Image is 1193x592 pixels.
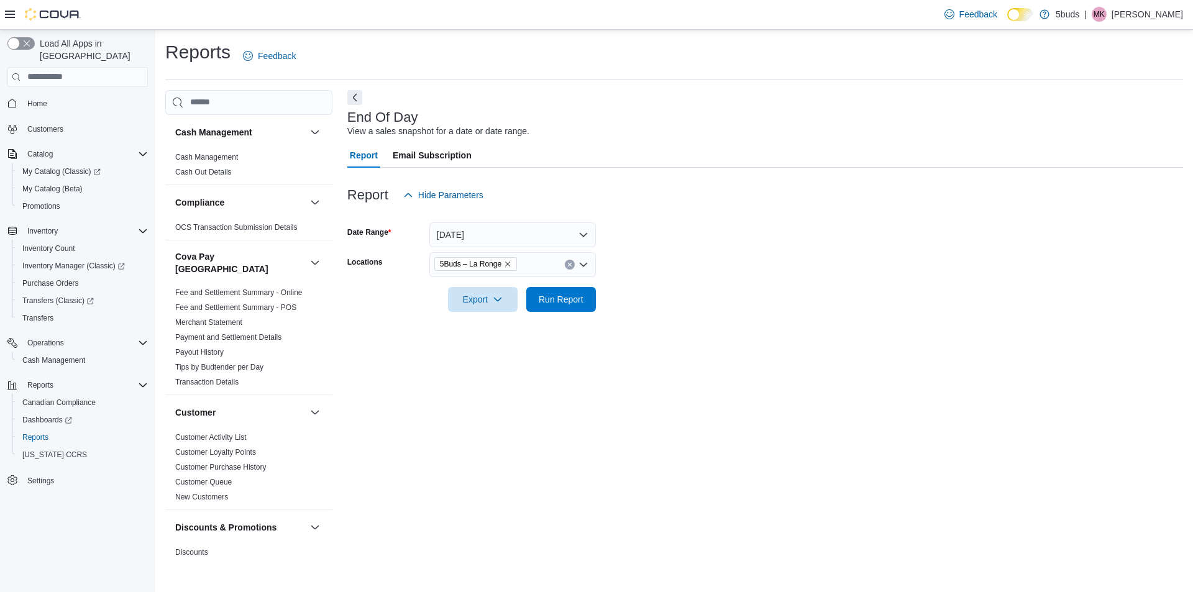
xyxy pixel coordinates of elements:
[17,311,148,326] span: Transfers
[448,287,518,312] button: Export
[17,353,90,368] a: Cash Management
[27,380,53,390] span: Reports
[12,446,153,463] button: [US_STATE] CCRS
[1084,7,1087,22] p: |
[175,448,256,457] a: Customer Loyalty Points
[17,181,88,196] a: My Catalog (Beta)
[175,332,281,342] span: Payment and Settlement Details
[175,462,267,472] span: Customer Purchase History
[22,224,63,239] button: Inventory
[22,378,148,393] span: Reports
[175,478,232,486] a: Customer Queue
[175,447,256,457] span: Customer Loyalty Points
[22,147,58,162] button: Catalog
[17,258,148,273] span: Inventory Manager (Classic)
[2,120,153,138] button: Customers
[1056,7,1079,22] p: 5buds
[22,122,68,137] a: Customers
[17,447,92,462] a: [US_STATE] CCRS
[350,143,378,168] span: Report
[22,201,60,211] span: Promotions
[1007,8,1033,21] input: Dark Mode
[17,353,148,368] span: Cash Management
[27,338,64,348] span: Operations
[175,223,298,232] a: OCS Transaction Submission Details
[12,411,153,429] a: Dashboards
[27,476,54,486] span: Settings
[258,50,296,62] span: Feedback
[17,199,148,214] span: Promotions
[22,224,148,239] span: Inventory
[27,124,63,134] span: Customers
[12,309,153,327] button: Transfers
[175,347,224,357] span: Payout History
[393,143,472,168] span: Email Subscription
[17,447,148,462] span: Washington CCRS
[17,276,84,291] a: Purchase Orders
[22,473,59,488] a: Settings
[440,258,501,270] span: 5Buds – La Ronge
[175,463,267,471] a: Customer Purchase History
[308,405,322,420] button: Customer
[12,429,153,446] button: Reports
[12,180,153,198] button: My Catalog (Beta)
[17,311,58,326] a: Transfers
[22,244,75,253] span: Inventory Count
[175,152,238,162] span: Cash Management
[175,433,247,442] a: Customer Activity List
[308,195,322,210] button: Compliance
[22,166,101,176] span: My Catalog (Classic)
[22,450,87,460] span: [US_STATE] CCRS
[22,96,148,111] span: Home
[2,145,153,163] button: Catalog
[1112,7,1183,22] p: [PERSON_NAME]
[22,432,48,442] span: Reports
[12,292,153,309] a: Transfers (Classic)
[2,376,153,394] button: Reports
[17,164,148,179] span: My Catalog (Classic)
[959,8,997,20] span: Feedback
[12,240,153,257] button: Inventory Count
[238,43,301,68] a: Feedback
[175,303,296,312] span: Fee and Settlement Summary - POS
[175,153,238,162] a: Cash Management
[22,261,125,271] span: Inventory Manager (Classic)
[22,313,53,323] span: Transfers
[17,293,99,308] a: Transfers (Classic)
[175,521,277,534] h3: Discounts & Promotions
[175,250,305,275] button: Cova Pay [GEOGRAPHIC_DATA]
[175,521,305,534] button: Discounts & Promotions
[1094,7,1105,22] span: MK
[175,548,208,557] a: Discounts
[175,378,239,386] a: Transaction Details
[539,293,583,306] span: Run Report
[17,430,148,445] span: Reports
[175,362,263,372] span: Tips by Budtender per Day
[22,147,148,162] span: Catalog
[17,395,148,410] span: Canadian Compliance
[17,276,148,291] span: Purchase Orders
[12,275,153,292] button: Purchase Orders
[175,196,224,209] h3: Compliance
[347,125,529,138] div: View a sales snapshot for a date or date range.
[27,149,53,159] span: Catalog
[12,394,153,411] button: Canadian Compliance
[17,430,53,445] a: Reports
[175,196,305,209] button: Compliance
[347,90,362,105] button: Next
[418,189,483,201] span: Hide Parameters
[175,222,298,232] span: OCS Transaction Submission Details
[175,168,232,176] a: Cash Out Details
[398,183,488,207] button: Hide Parameters
[22,335,69,350] button: Operations
[347,227,391,237] label: Date Range
[175,126,252,139] h3: Cash Management
[526,287,596,312] button: Run Report
[17,199,65,214] a: Promotions
[27,226,58,236] span: Inventory
[175,547,208,557] span: Discounts
[565,260,575,270] button: Clear input
[22,472,148,488] span: Settings
[17,181,148,196] span: My Catalog (Beta)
